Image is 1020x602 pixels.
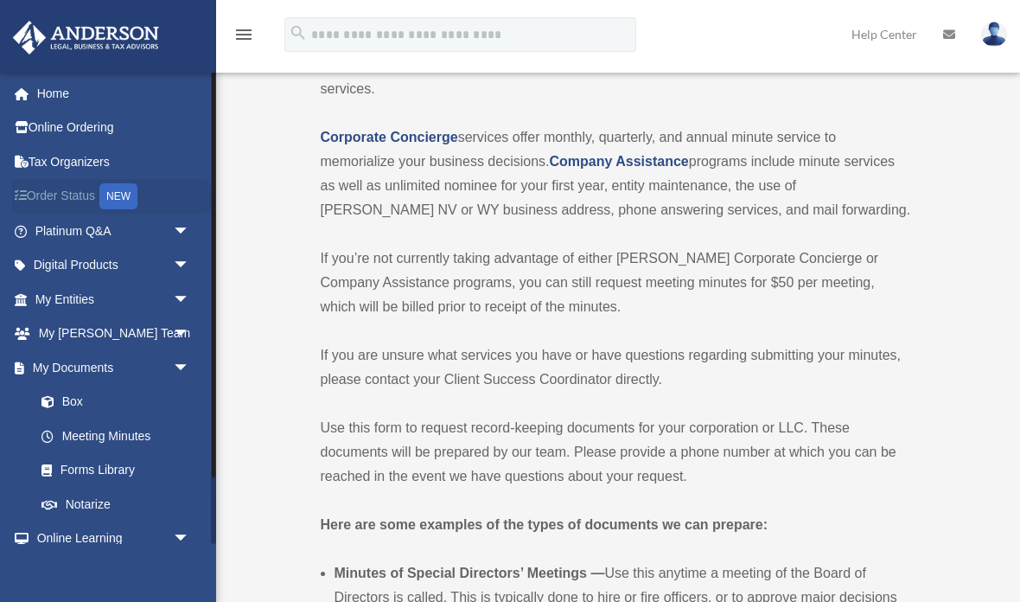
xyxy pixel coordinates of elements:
[173,248,207,284] span: arrow_drop_down
[335,566,605,580] b: Minutes of Special Directors’ Meetings —
[233,24,254,45] i: menu
[24,453,216,488] a: Forms Library
[12,282,216,317] a: My Entitiesarrow_drop_down
[173,282,207,317] span: arrow_drop_down
[12,214,216,248] a: Platinum Q&Aarrow_drop_down
[12,317,216,351] a: My [PERSON_NAME] Teamarrow_drop_down
[8,21,164,54] img: Anderson Advisors Platinum Portal
[321,247,912,319] p: If you’re not currently taking advantage of either [PERSON_NAME] Corporate Concierge or Company A...
[12,76,216,111] a: Home
[24,487,216,522] a: Notarize
[981,22,1007,47] img: User Pic
[321,130,458,144] a: Corporate Concierge
[12,248,216,283] a: Digital Productsarrow_drop_down
[12,179,216,215] a: Order StatusNEW
[24,419,207,453] a: Meeting Minutes
[550,154,689,169] a: Company Assistance
[173,214,207,249] span: arrow_drop_down
[12,144,216,179] a: Tax Organizers
[321,416,912,489] p: Use this form to request record-keeping documents for your corporation or LLC. These documents wi...
[12,111,216,145] a: Online Ordering
[173,522,207,557] span: arrow_drop_down
[173,317,207,352] span: arrow_drop_down
[173,350,207,386] span: arrow_drop_down
[99,183,137,209] div: NEW
[24,385,216,419] a: Box
[289,23,308,42] i: search
[321,517,768,532] strong: Here are some examples of the types of documents we can prepare:
[233,30,254,45] a: menu
[321,343,912,392] p: If you are unsure what services you have or have questions regarding submitting your minutes, ple...
[12,350,216,385] a: My Documentsarrow_drop_down
[321,125,912,222] p: services offer monthly, quarterly, and annual minute service to memorialize your business decisio...
[12,522,216,556] a: Online Learningarrow_drop_down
